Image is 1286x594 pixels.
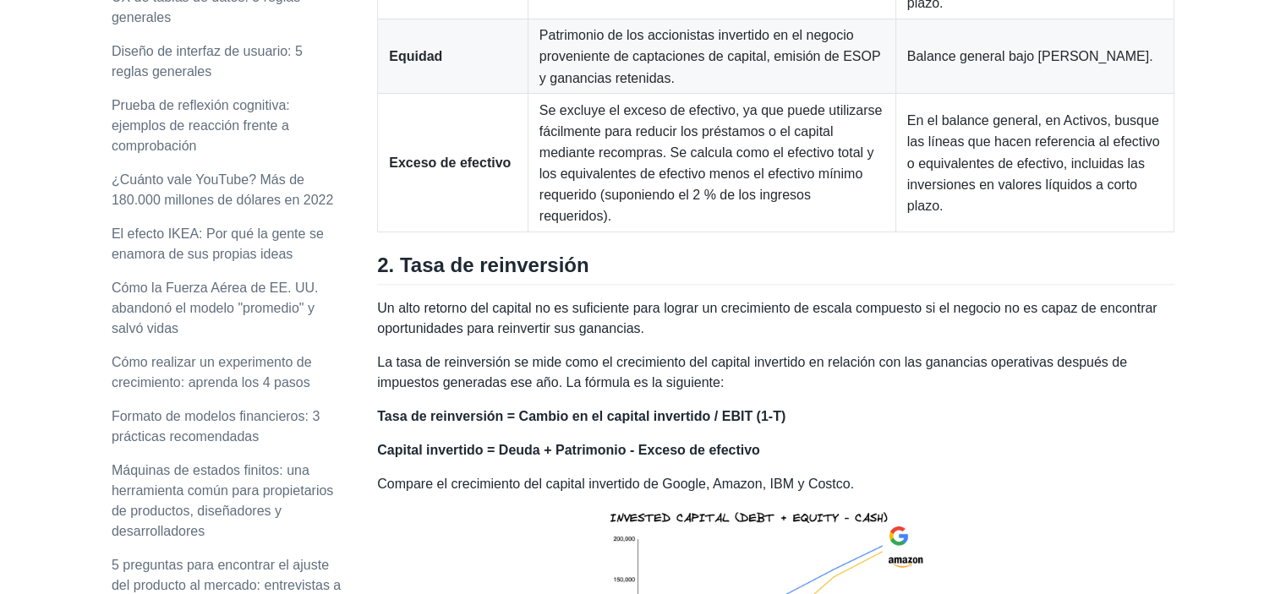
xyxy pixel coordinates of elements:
[539,102,883,223] font: Se excluye el exceso de efectivo, ya que puede utilizarse fácilmente para reducir los préstamos o...
[907,49,1153,63] font: Balance general bajo [PERSON_NAME].
[112,172,333,207] a: ¿Cuánto vale YouTube? Más de 180.000 millones de dólares en 2022
[112,281,319,335] a: Cómo la Fuerza Aérea de EE. UU. abandonó el modelo "promedio" y salvó vidas
[112,355,312,390] a: Cómo realizar un experimento de crecimiento: aprenda los 4 pasos
[907,113,1160,213] font: En el balance general, en Activos, busque las líneas que hacen referencia al efectivo o equivalen...
[112,409,320,444] a: Formato de modelos financieros: 3 prácticas recomendadas
[389,155,511,170] font: Exceso de efectivo
[112,44,303,79] a: Diseño de interfaz de usuario: 5 reglas generales
[112,226,324,261] a: El efecto IKEA: Por qué la gente se enamora de sus propias ideas
[377,477,854,491] font: Compare el crecimiento del capital invertido de Google, Amazon, IBM y Costco.
[377,253,588,276] font: 2. Tasa de reinversión
[112,98,290,153] a: Prueba de reflexión cognitiva: ejemplos de reacción frente a comprobación
[377,355,1127,390] font: La tasa de reinversión se mide como el crecimiento del capital invertido en relación con las gana...
[539,28,881,84] font: Patrimonio de los accionistas invertido en el negocio proveniente de captaciones de capital, emis...
[112,463,333,538] a: Máquinas de estados finitos: una herramienta común para propietarios de productos, diseñadores y ...
[377,301,1157,335] font: Un alto retorno del capital no es suficiente para lograr un crecimiento de escala compuesto si el...
[389,49,442,63] font: Equidad
[377,443,760,457] font: Capital invertido = Deuda + Patrimonio - Exceso de efectivo
[377,409,785,423] font: Tasa de reinversión = Cambio en el capital invertido / EBIT (1-T)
